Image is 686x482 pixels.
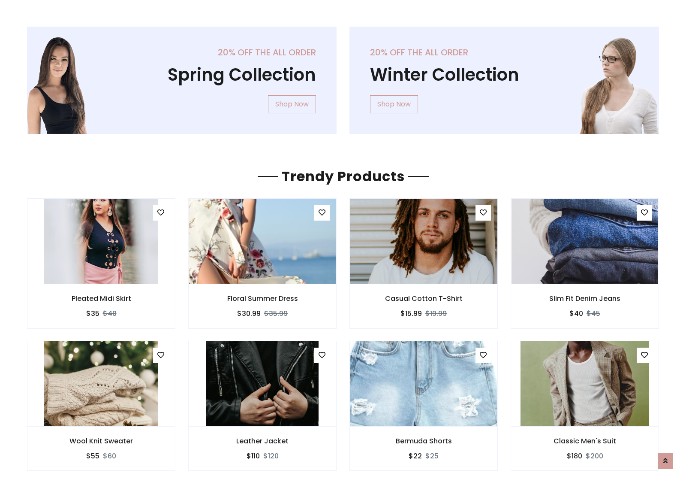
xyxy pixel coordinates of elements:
h6: Bermuda Shorts [350,437,497,445]
h6: Floral Summer Dress [189,294,336,303]
h6: Leather Jacket [189,437,336,445]
del: $120 [263,451,279,461]
h6: $30.99 [237,309,261,318]
del: $19.99 [425,309,447,318]
h6: $22 [409,452,422,460]
h6: $180 [567,452,582,460]
h6: $110 [247,452,260,460]
h1: Spring Collection [48,64,316,85]
del: $200 [586,451,603,461]
h6: Classic Men's Suit [511,437,659,445]
del: $45 [587,309,600,318]
h6: Wool Knit Sweater [27,437,175,445]
h1: Winter Collection [370,64,638,85]
h6: Pleated Midi Skirt [27,294,175,303]
h6: $55 [86,452,99,460]
h6: Casual Cotton T-Shirt [350,294,497,303]
del: $40 [103,309,117,318]
h6: $35 [86,309,99,318]
h6: $15.99 [400,309,422,318]
del: $60 [103,451,116,461]
span: Trendy Products [278,167,408,186]
del: $35.99 [264,309,288,318]
h6: Slim Fit Denim Jeans [511,294,659,303]
del: $25 [425,451,439,461]
h5: 20% off the all order [48,47,316,58]
h5: 20% off the all order [370,47,638,58]
h6: $40 [569,309,583,318]
a: Shop Now [370,95,418,113]
a: Shop Now [268,95,316,113]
